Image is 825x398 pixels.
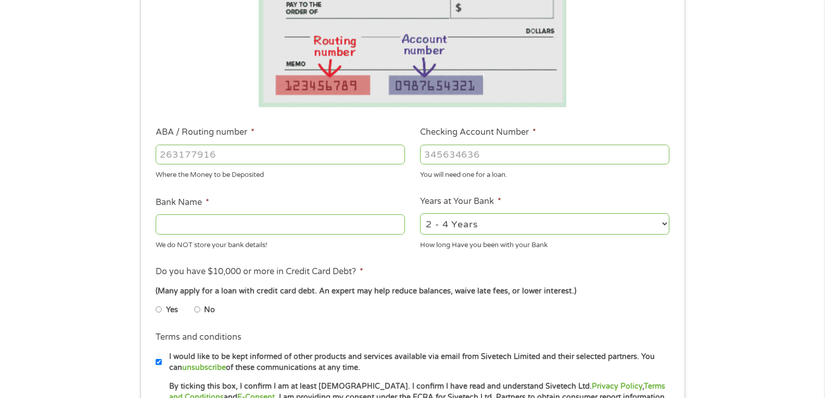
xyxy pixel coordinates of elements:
div: We do NOT store your bank details! [156,236,405,250]
div: How long Have you been with your Bank [420,236,669,250]
a: unsubscribe [182,363,226,372]
label: ABA / Routing number [156,127,255,138]
a: Privacy Policy [592,382,642,391]
label: Terms and conditions [156,332,242,343]
input: 263177916 [156,145,405,164]
label: Years at Your Bank [420,196,501,207]
div: Where the Money to be Deposited [156,166,405,181]
label: No [204,304,215,316]
div: (Many apply for a loan with credit card debt. An expert may help reduce balances, waive late fees... [156,286,669,297]
input: 345634636 [420,145,669,164]
label: Checking Account Number [420,127,536,138]
label: I would like to be kept informed of other products and services available via email from Sivetech... [162,351,672,374]
div: You will need one for a loan. [420,166,669,181]
label: Yes [166,304,178,316]
label: Bank Name [156,197,209,208]
label: Do you have $10,000 or more in Credit Card Debt? [156,266,363,277]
